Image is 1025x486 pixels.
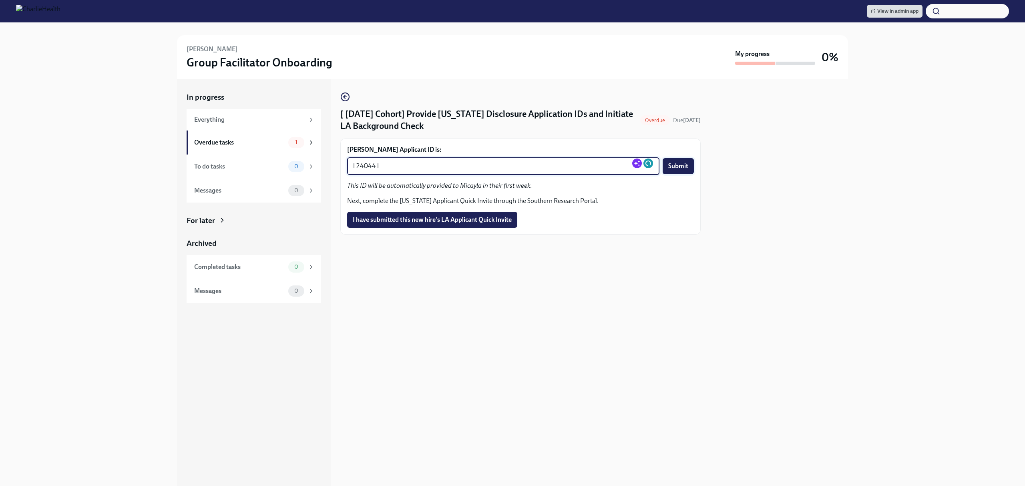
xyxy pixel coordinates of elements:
a: View in admin app [867,5,922,18]
a: Archived [187,238,321,249]
a: Completed tasks0 [187,255,321,279]
strong: [DATE] [683,117,701,124]
span: 0 [289,288,303,294]
a: For later [187,215,321,226]
span: Overdue [640,117,670,123]
a: Overdue tasks1 [187,131,321,155]
span: Due [673,117,701,124]
div: Messages [194,287,285,295]
em: This ID will be automatically provided to Micayla in their first week. [347,182,532,189]
h3: Group Facilitator Onboarding [187,55,332,70]
a: In progress [187,92,321,102]
div: For later [187,215,215,226]
p: Next, complete the [US_STATE] Applicant Quick Invite through the Southern Research Portal. [347,197,694,205]
img: CharlieHealth [16,5,60,18]
textarea: 1240441 [352,161,655,171]
span: 0 [289,264,303,270]
a: Everything [187,109,321,131]
button: I have submitted this new hire's LA Applicant Quick Invite [347,212,517,228]
a: To do tasks0 [187,155,321,179]
div: To do tasks [194,162,285,171]
h3: 0% [822,50,838,64]
span: 0 [289,187,303,193]
a: Messages0 [187,179,321,203]
h4: [ [DATE] Cohort] Provide [US_STATE] Disclosure Application IDs and Initiate LA Background Check [340,108,637,132]
span: 0 [289,163,303,169]
span: Submit [668,162,688,170]
strong: My progress [735,50,770,58]
span: I have submitted this new hire's LA Applicant Quick Invite [353,216,512,224]
ga: Rephrase [632,159,642,168]
span: View in admin app [871,7,918,15]
span: July 30th, 2025 10:00 [673,116,701,124]
button: Submit [663,158,694,174]
div: Everything [194,115,304,124]
label: [PERSON_NAME] Applicant ID is: [347,145,694,154]
div: Messages [194,186,285,195]
div: Overdue tasks [194,138,285,147]
div: Completed tasks [194,263,285,271]
h6: [PERSON_NAME] [187,45,238,54]
span: 1 [290,139,302,145]
a: Messages0 [187,279,321,303]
